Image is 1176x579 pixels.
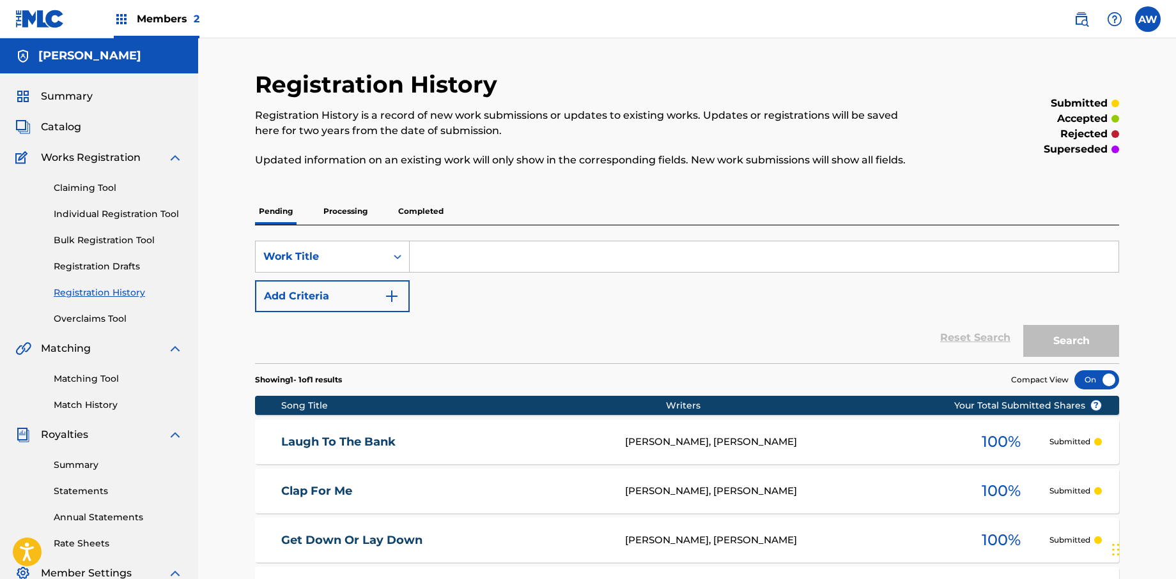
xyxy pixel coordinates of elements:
a: Laugh To The Bank [281,435,608,449]
a: CatalogCatalog [15,119,81,135]
span: Matching [41,341,91,356]
a: Individual Registration Tool [54,207,183,221]
p: Registration History is a record of new work submissions or updates to existing works. Updates or... [255,108,920,139]
p: Submitted [1049,485,1090,497]
a: Registration History [54,286,183,299]
img: Works Registration [15,150,32,165]
iframe: Chat Widget [1108,518,1172,579]
form: Search Form [255,241,1119,363]
span: 100 % [982,479,1021,502]
a: Statements [54,485,183,498]
div: Help [1102,6,1127,32]
span: Members [137,11,199,26]
span: ? [1091,400,1101,410]
div: Work Title [263,249,378,264]
div: User Menu [1135,6,1161,32]
span: Works Registration [41,150,141,165]
p: Submitted [1049,534,1090,546]
span: 2 [194,13,199,25]
img: Royalties [15,427,31,442]
a: Get Down Or Lay Down [281,533,608,548]
h5: Anthony Wells [38,49,141,63]
a: Match History [54,398,183,412]
a: Overclaims Tool [54,312,183,326]
p: Processing [320,198,371,225]
div: [PERSON_NAME], [PERSON_NAME] [625,484,954,499]
div: Writers [666,399,994,412]
span: Royalties [41,427,88,442]
a: Summary [54,458,183,472]
span: Summary [41,89,93,104]
img: help [1107,11,1122,27]
a: Claiming Tool [54,181,183,195]
a: Clap For Me [281,484,608,499]
p: Pending [255,198,297,225]
p: Submitted [1049,436,1090,447]
span: Compact View [1011,374,1069,386]
a: Bulk Registration Tool [54,234,183,247]
img: search [1074,11,1089,27]
div: [PERSON_NAME], [PERSON_NAME] [625,435,954,449]
h2: Registration History [255,70,504,99]
span: Your Total Submitted Shares [954,399,1102,412]
button: Add Criteria [255,280,410,312]
img: Top Rightsholders [114,11,129,27]
div: Drag [1112,530,1120,569]
p: Updated information on an existing work will only show in the corresponding fields. New work subm... [255,153,920,168]
p: rejected [1060,126,1108,142]
a: Rate Sheets [54,537,183,550]
span: 100 % [982,430,1021,453]
img: expand [167,150,183,165]
span: Catalog [41,119,81,135]
p: superseded [1044,142,1108,157]
p: submitted [1051,96,1108,111]
img: Matching [15,341,31,356]
div: Song Title [281,399,667,412]
a: Public Search [1069,6,1094,32]
img: expand [167,341,183,356]
a: Matching Tool [54,372,183,386]
img: Catalog [15,119,31,135]
img: 9d2ae6d4665cec9f34b9.svg [384,289,399,304]
p: accepted [1057,111,1108,126]
span: 100 % [982,529,1021,552]
img: Accounts [15,49,31,64]
img: MLC Logo [15,10,65,28]
p: Showing 1 - 1 of 1 results [255,374,342,386]
iframe: Resource Center [1140,380,1176,483]
a: Registration Drafts [54,260,183,273]
img: expand [167,427,183,442]
p: Completed [394,198,447,225]
a: Annual Statements [54,511,183,524]
a: SummarySummary [15,89,93,104]
img: Summary [15,89,31,104]
div: [PERSON_NAME], [PERSON_NAME] [625,533,954,548]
